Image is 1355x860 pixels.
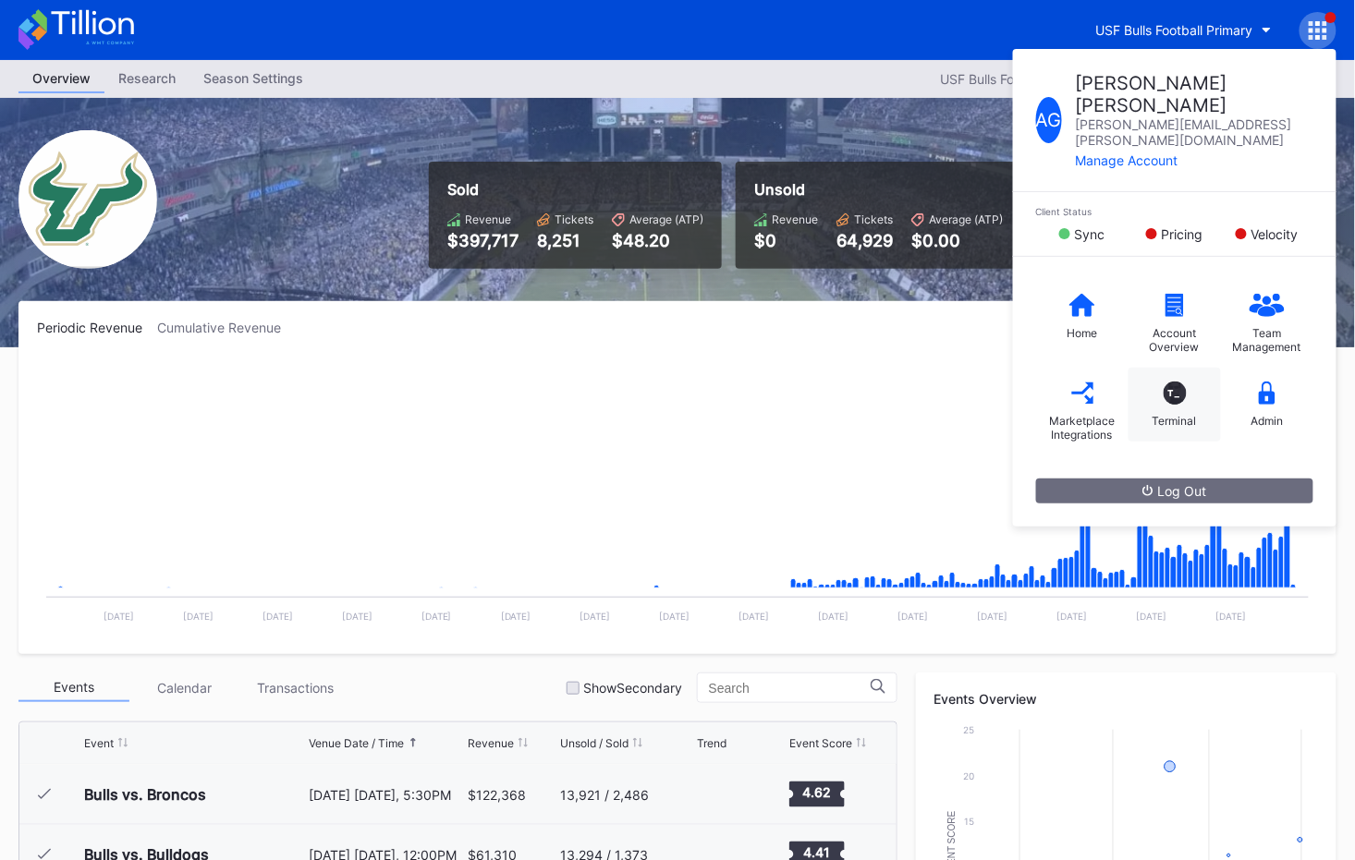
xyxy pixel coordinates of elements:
text: [DATE] [183,611,214,622]
text: [DATE] [819,611,849,622]
div: Average (ATP) [629,212,703,226]
div: $0 [754,231,818,250]
text: [DATE] [421,611,452,622]
div: Show Secondary [584,680,683,696]
text: [DATE] [978,611,1008,622]
div: Log Out [1142,483,1207,499]
div: Admin [1251,414,1284,428]
div: Tickets [854,212,893,226]
div: [PERSON_NAME] [PERSON_NAME] [1076,72,1313,116]
div: Client Status [1036,206,1313,217]
div: $122,368 [468,787,526,803]
div: T_ [1164,382,1187,405]
div: 8,251 [537,231,593,250]
div: 13,921 / 2,486 [560,787,649,803]
div: Sold [447,180,703,199]
div: A G [1036,97,1062,143]
div: Event Score [789,736,852,750]
div: Events [18,673,129,702]
button: USF Bulls Football Primary 2025 [931,67,1160,91]
div: [PERSON_NAME][EMAIL_ADDRESS][PERSON_NAME][DOMAIN_NAME] [1076,116,1313,148]
div: $397,717 [447,231,519,250]
div: Unsold [754,180,1003,199]
button: Log Out [1036,478,1313,503]
div: Trend [697,736,726,750]
div: Revenue [465,212,511,226]
text: 25 [963,724,974,735]
text: [DATE] [580,611,611,622]
div: Transactions [240,673,351,702]
img: USF_Bulls_Football_Primary.png [18,130,157,269]
div: USF Bulls Football Primary 2025 [940,71,1132,87]
div: Account Overview [1138,326,1212,354]
div: Tickets [555,212,593,226]
input: Search [709,681,871,696]
text: 15 [964,816,974,827]
div: $48.20 [612,231,703,250]
svg: Chart title [37,358,1318,636]
text: [DATE] [660,611,690,622]
div: Bulls vs. Broncos [84,785,206,804]
div: Sync [1075,226,1105,242]
div: Research [104,65,189,91]
svg: Chart title [697,771,752,818]
div: Revenue [468,736,514,750]
div: Velocity [1251,226,1299,242]
text: [DATE] [739,611,770,622]
div: Event [84,736,114,750]
div: USF Bulls Football Primary [1096,22,1253,38]
div: Marketplace Integrations [1045,414,1119,442]
div: Home [1068,326,1098,340]
div: Team Management [1230,326,1304,354]
text: [DATE] [262,611,293,622]
a: Research [104,65,189,93]
div: Cumulative Revenue [157,320,296,335]
div: Revenue [772,212,818,226]
div: [DATE] [DATE], 5:30PM [309,787,463,803]
div: Average (ATP) [929,212,1003,226]
div: Unsold / Sold [560,736,629,750]
div: Manage Account [1076,152,1313,168]
text: [DATE] [1216,611,1247,622]
text: 4.62 [803,785,832,801]
text: [DATE] [501,611,531,622]
text: [DATE] [1137,611,1167,622]
a: Season Settings [189,65,317,93]
div: Calendar [129,673,240,702]
div: Periodic Revenue [37,320,157,335]
div: Events Overview [934,691,1318,707]
button: USF Bulls Football Primary [1082,13,1286,47]
a: Overview [18,65,104,93]
div: Venue Date / Time [309,736,404,750]
text: [DATE] [342,611,372,622]
text: [DATE] [1057,611,1088,622]
div: Terminal [1153,414,1197,428]
div: $0.00 [911,231,1003,250]
text: 20 [963,770,974,781]
div: Pricing [1162,226,1203,242]
text: [DATE] [104,611,134,622]
text: [DATE] [898,611,929,622]
div: 64,929 [836,231,893,250]
div: Season Settings [189,65,317,91]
